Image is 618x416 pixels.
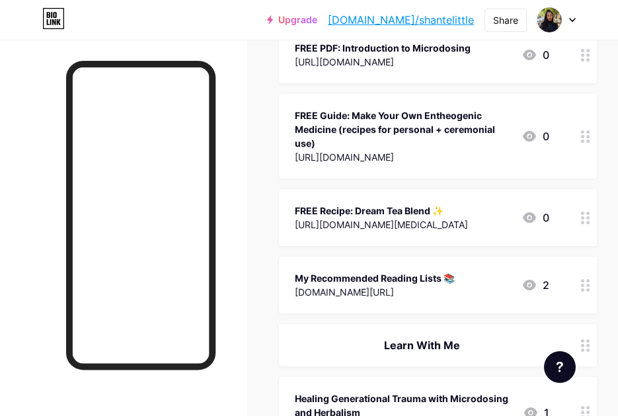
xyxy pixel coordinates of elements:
img: shantelittle [537,7,562,32]
div: [URL][DOMAIN_NAME] [295,150,511,164]
div: Learn With Me [295,337,549,353]
div: [DOMAIN_NAME][URL] [295,285,455,299]
div: 0 [521,47,549,63]
div: 0 [521,128,549,144]
a: [DOMAIN_NAME]/shantelittle [328,12,474,28]
div: Share [493,13,518,27]
div: FREE Recipe: Dream Tea Blend ✨️ [295,204,468,218]
div: FREE Guide: Make Your Own Entheogenic Medicine (recipes for personal + ceremonial use) [295,108,511,150]
div: [URL][DOMAIN_NAME] [295,55,471,69]
div: 0 [521,210,549,226]
div: 2 [521,277,549,293]
div: FREE PDF: Introduction to Microdosing [295,41,471,55]
a: Upgrade [267,15,317,25]
div: My Recommended Reading Lists 📚 [295,271,455,285]
div: [URL][DOMAIN_NAME][MEDICAL_DATA] [295,218,468,231]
